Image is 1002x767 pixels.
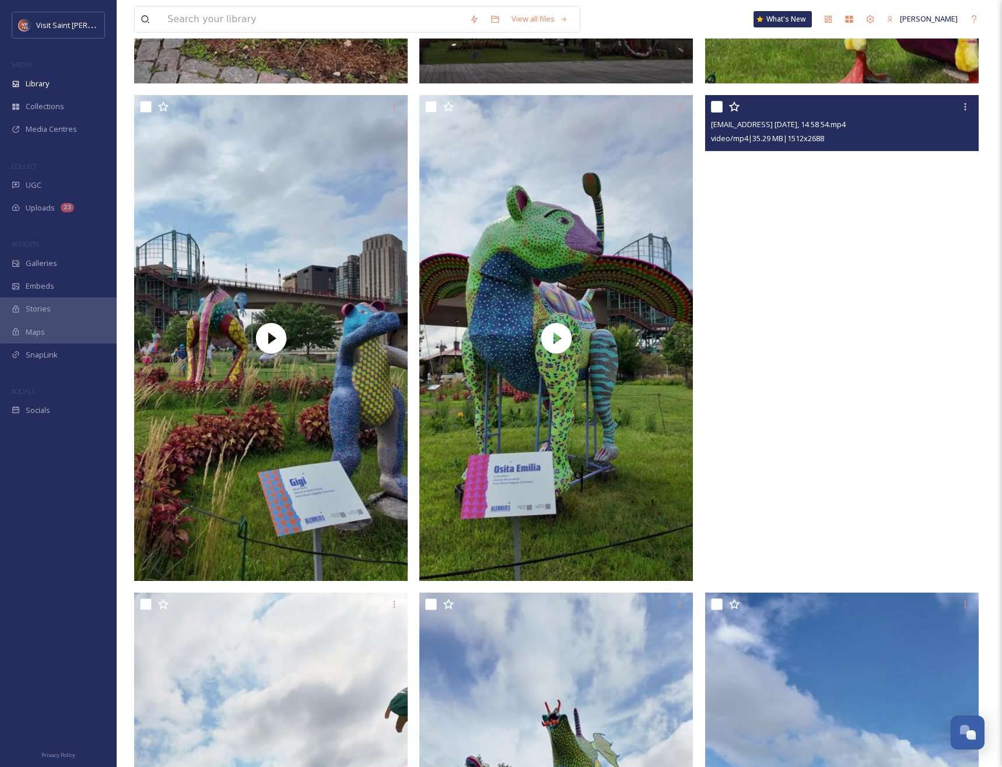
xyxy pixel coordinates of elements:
[26,202,55,213] span: Uploads
[26,281,54,292] span: Embeds
[26,405,50,416] span: Socials
[12,240,38,248] span: WIDGETS
[900,13,958,24] span: [PERSON_NAME]
[12,162,37,170] span: COLLECT
[951,716,985,750] button: Open Chat
[61,203,74,212] div: 23
[419,95,693,582] img: thumbnail
[26,349,58,360] span: SnapLink
[26,101,64,112] span: Collections
[754,11,812,27] a: What's New
[26,327,45,338] span: Maps
[41,751,75,759] span: Privacy Policy
[162,6,464,32] input: Search your library
[19,19,30,31] img: Visit%20Saint%20Paul%20Updated%20Profile%20Image.jpg
[12,387,35,395] span: SOCIALS
[26,124,77,135] span: Media Centres
[41,747,75,761] a: Privacy Policy
[506,8,574,30] a: View all files
[705,95,979,582] video: ext_1757011991.280022_onlyaubss@gmail.com-Video Aug 17 2025, 14 58 54.mp4
[26,180,41,191] span: UGC
[711,119,846,129] span: [EMAIL_ADDRESS] [DATE], 14 58 54.mp4
[12,60,32,69] span: MEDIA
[134,95,408,582] img: thumbnail
[881,8,964,30] a: [PERSON_NAME]
[26,258,57,269] span: Galleries
[711,133,824,143] span: video/mp4 | 35.29 MB | 1512 x 2688
[26,303,51,314] span: Stories
[26,78,49,89] span: Library
[36,19,129,30] span: Visit Saint [PERSON_NAME]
